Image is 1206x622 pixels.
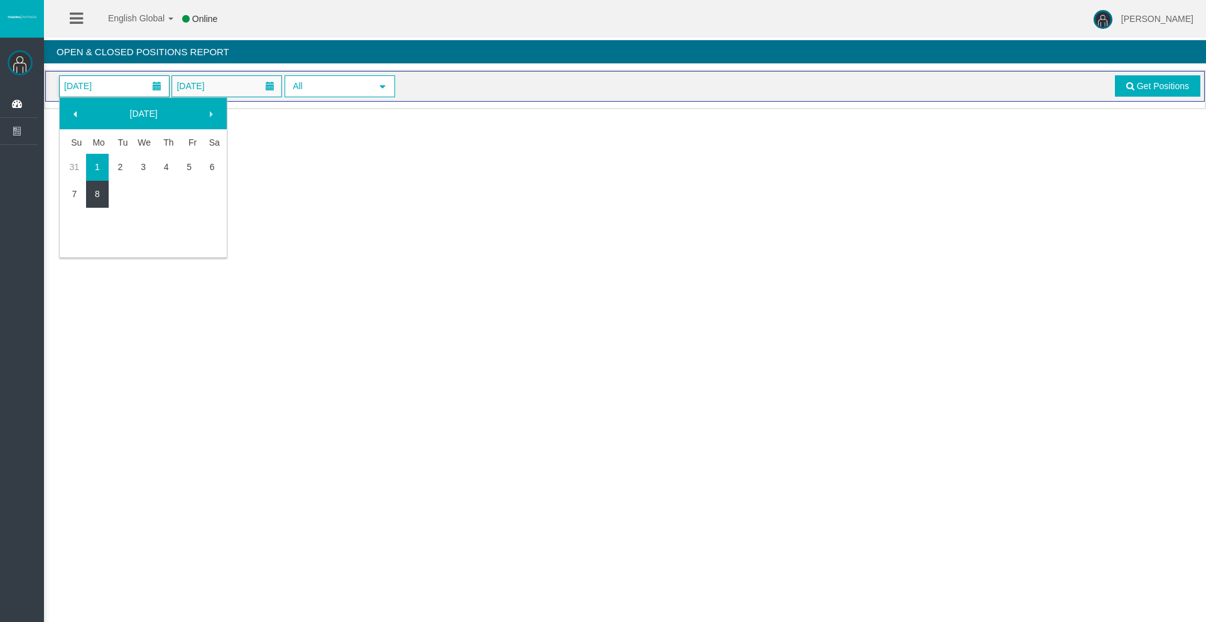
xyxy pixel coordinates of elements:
[200,131,224,154] th: Saturday
[178,156,201,178] a: 5
[178,131,201,154] th: Friday
[286,77,371,96] span: All
[155,131,178,154] th: Thursday
[63,156,86,178] a: 31
[109,156,132,178] a: 2
[63,183,86,205] a: 7
[90,102,198,125] a: [DATE]
[378,82,388,92] span: select
[173,77,208,95] span: [DATE]
[192,14,217,24] span: Online
[86,131,109,154] th: Monday
[200,156,224,178] a: 6
[1094,10,1112,29] img: user-image
[109,131,132,154] th: Tuesday
[1121,14,1193,24] span: [PERSON_NAME]
[6,14,38,19] img: logo.svg
[155,156,178,178] a: 4
[92,13,165,23] span: English Global
[60,77,95,95] span: [DATE]
[86,183,109,205] a: 8
[86,154,109,181] td: Current focused date is Monday, September 01, 2025
[44,40,1206,63] h4: Open & Closed Positions Report
[132,156,155,178] a: 3
[86,156,109,178] a: 1
[132,131,155,154] th: Wednesday
[1137,81,1189,91] span: Get Positions
[63,131,86,154] th: Sunday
